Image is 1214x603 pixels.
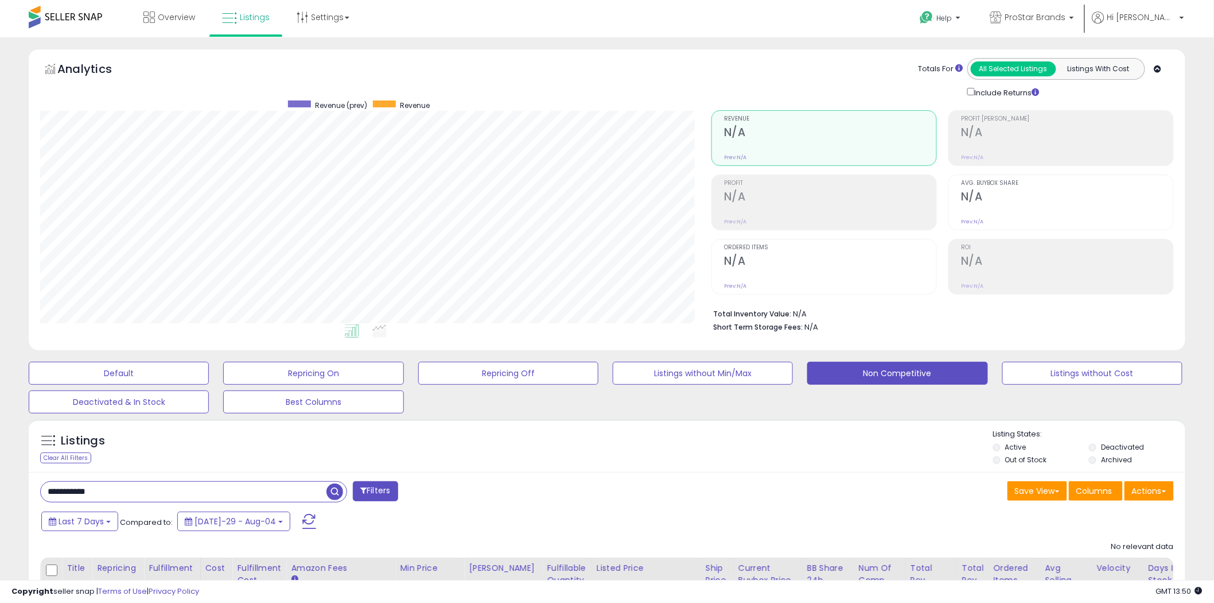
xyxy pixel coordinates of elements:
[961,218,983,225] small: Prev: N/A
[738,562,797,586] div: Current Buybox Price
[400,100,430,110] span: Revenue
[29,362,209,385] button: Default
[291,562,390,574] div: Amazon Fees
[1005,455,1047,465] label: Out of Stock
[1149,562,1190,586] div: Days In Stock
[961,283,983,289] small: Prev: N/A
[158,11,195,23] span: Overview
[149,562,195,574] div: Fulfillment
[223,391,403,413] button: Best Columns
[804,322,818,333] span: N/A
[961,116,1173,122] span: Profit [PERSON_NAME]
[724,126,936,141] h2: N/A
[962,562,984,598] div: Total Rev. Diff.
[613,362,793,385] button: Listings without Min/Max
[120,517,173,528] span: Compared to:
[97,562,139,574] div: Repricing
[713,306,1165,320] li: N/A
[911,562,952,586] div: Total Rev.
[240,11,270,23] span: Listings
[724,283,746,289] small: Prev: N/A
[961,190,1173,206] h2: N/A
[1056,61,1141,76] button: Listings With Cost
[57,61,134,80] h5: Analytics
[1076,485,1112,497] span: Columns
[1045,562,1087,598] div: Avg Selling Price
[961,254,1173,270] h2: N/A
[807,362,987,385] button: Non Competitive
[597,562,696,574] div: Listed Price
[1002,362,1182,385] button: Listings without Cost
[807,562,849,586] div: BB Share 24h.
[353,481,398,501] button: Filters
[937,13,952,23] span: Help
[29,391,209,413] button: Deactivated & In Stock
[291,574,298,585] small: Amazon Fees.
[1124,481,1174,501] button: Actions
[315,100,367,110] span: Revenue (prev)
[1005,11,1066,23] span: ProStar Brands
[713,309,791,319] b: Total Inventory Value:
[1101,442,1144,452] label: Deactivated
[724,190,936,206] h2: N/A
[961,154,983,161] small: Prev: N/A
[67,562,87,574] div: Title
[724,154,746,161] small: Prev: N/A
[961,245,1173,251] span: ROI
[418,362,598,385] button: Repricing Off
[205,562,228,574] div: Cost
[1092,11,1184,37] a: Hi [PERSON_NAME]
[959,86,1053,99] div: Include Returns
[223,362,403,385] button: Repricing On
[469,562,537,574] div: [PERSON_NAME]
[724,254,936,270] h2: N/A
[11,586,199,597] div: seller snap | |
[237,562,281,586] div: Fulfillment Cost
[919,64,963,75] div: Totals For
[713,322,803,332] b: Short Term Storage Fees:
[98,586,147,597] a: Terms of Use
[194,516,276,527] span: [DATE]-29 - Aug-04
[1101,455,1132,465] label: Archived
[706,562,729,586] div: Ship Price
[961,126,1173,141] h2: N/A
[61,433,105,449] h5: Listings
[971,61,1056,76] button: All Selected Listings
[724,245,936,251] span: Ordered Items
[1069,481,1123,501] button: Columns
[724,180,936,187] span: Profit
[1111,542,1174,552] div: No relevant data
[920,10,934,25] i: Get Help
[11,586,53,597] strong: Copyright
[1107,11,1176,23] span: Hi [PERSON_NAME]
[1097,562,1139,574] div: Velocity
[724,218,746,225] small: Prev: N/A
[994,562,1036,586] div: Ordered Items
[1007,481,1067,501] button: Save View
[1005,442,1026,452] label: Active
[911,2,972,37] a: Help
[40,453,91,463] div: Clear All Filters
[41,512,118,531] button: Last 7 Days
[400,562,459,574] div: Min Price
[177,512,290,531] button: [DATE]-29 - Aug-04
[59,516,104,527] span: Last 7 Days
[724,116,936,122] span: Revenue
[547,562,586,586] div: Fulfillable Quantity
[1156,586,1203,597] span: 2025-08-12 13:50 GMT
[961,180,1173,187] span: Avg. Buybox Share
[993,429,1185,440] p: Listing States:
[859,562,901,586] div: Num of Comp.
[149,586,199,597] a: Privacy Policy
